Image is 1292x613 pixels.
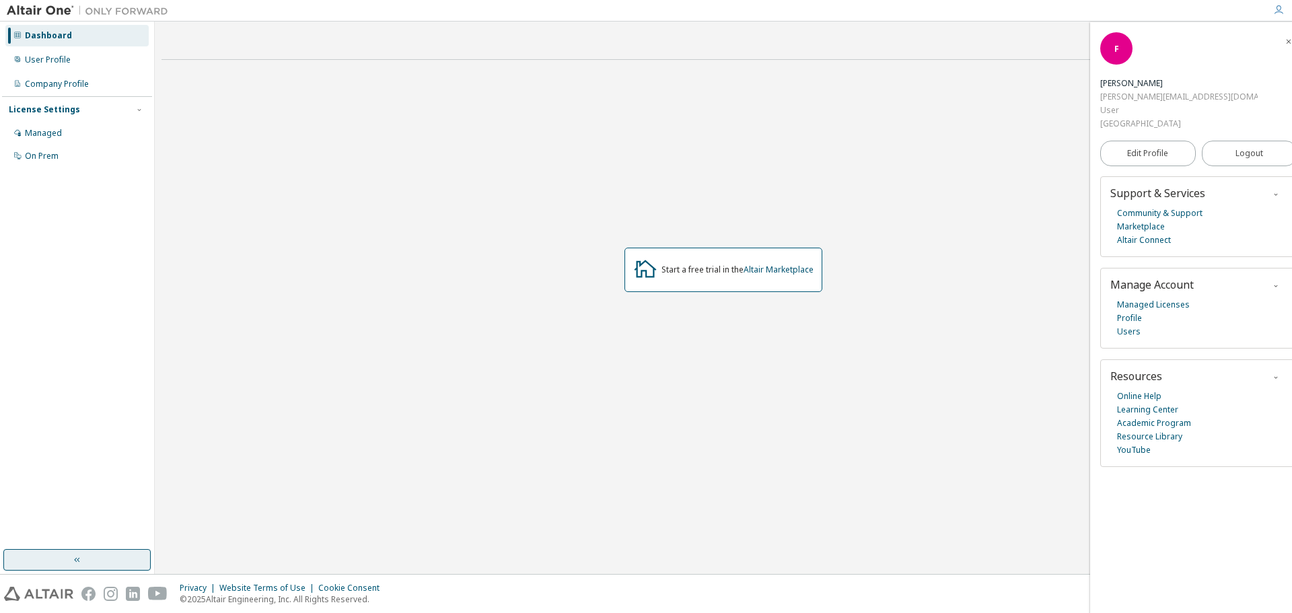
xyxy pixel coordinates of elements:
[1100,104,1258,117] div: User
[148,587,168,601] img: youtube.svg
[1117,312,1142,325] a: Profile
[25,30,72,41] div: Dashboard
[1117,417,1191,430] a: Academic Program
[9,104,80,115] div: License Settings
[1117,390,1161,403] a: Online Help
[1110,369,1162,384] span: Resources
[7,4,175,17] img: Altair One
[1117,233,1171,247] a: Altair Connect
[744,264,814,275] a: Altair Marketplace
[1127,148,1168,159] span: Edit Profile
[1117,443,1151,457] a: YouTube
[1117,207,1203,220] a: Community & Support
[661,264,814,275] div: Start a free trial in the
[1117,430,1182,443] a: Resource Library
[318,583,388,593] div: Cookie Consent
[180,583,219,593] div: Privacy
[1117,325,1141,338] a: Users
[1100,77,1258,90] div: Francisco Primo
[219,583,318,593] div: Website Terms of Use
[1110,277,1194,292] span: Manage Account
[1117,298,1190,312] a: Managed Licenses
[25,151,59,161] div: On Prem
[1114,43,1119,55] span: F
[1117,403,1178,417] a: Learning Center
[1100,90,1258,104] div: [PERSON_NAME][EMAIL_ADDRESS][DOMAIN_NAME]
[104,587,118,601] img: instagram.svg
[1110,186,1205,201] span: Support & Services
[1100,141,1196,166] a: Edit Profile
[180,593,388,605] p: © 2025 Altair Engineering, Inc. All Rights Reserved.
[126,587,140,601] img: linkedin.svg
[25,128,62,139] div: Managed
[1235,147,1263,160] span: Logout
[4,587,73,601] img: altair_logo.svg
[25,79,89,89] div: Company Profile
[25,55,71,65] div: User Profile
[1117,220,1165,233] a: Marketplace
[1100,117,1258,131] div: [GEOGRAPHIC_DATA]
[81,587,96,601] img: facebook.svg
